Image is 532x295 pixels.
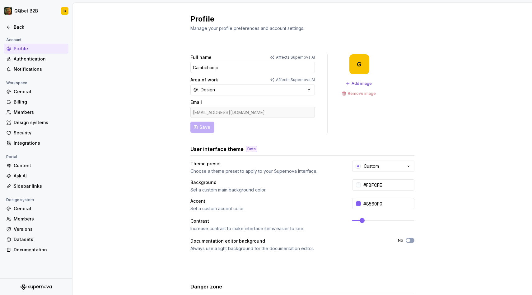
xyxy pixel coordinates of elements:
[190,225,341,232] div: Increase contrast to make interface items easier to see.
[190,238,387,244] div: Documentation editor background
[190,14,407,24] h2: Profile
[14,247,66,253] div: Documentation
[4,171,68,181] a: Ask AI
[276,77,315,82] p: Affects Supernova AI
[4,118,68,128] a: Design systems
[4,107,68,117] a: Members
[190,198,341,204] div: Accent
[4,97,68,107] a: Billing
[190,179,341,186] div: Background
[14,109,66,115] div: Members
[4,204,68,214] a: General
[276,55,315,60] p: Affects Supernova AI
[14,8,38,14] div: QQbet B2B
[4,245,68,255] a: Documentation
[4,138,68,148] a: Integrations
[4,153,20,161] div: Portal
[4,36,24,44] div: Account
[14,99,66,105] div: Billing
[190,187,341,193] div: Set a custom main background color.
[14,119,66,126] div: Design systems
[4,214,68,224] a: Members
[4,235,68,244] a: Datasets
[14,56,66,62] div: Authentication
[14,130,66,136] div: Security
[14,89,66,95] div: General
[352,81,372,86] span: Add image
[398,238,403,243] label: No
[4,64,68,74] a: Notifications
[352,161,414,172] button: Custom
[344,79,375,88] button: Add image
[4,7,12,15] img: 491028fe-7948-47f3-9fb2-82dab60b8b20.png
[4,161,68,171] a: Content
[361,198,414,209] input: #104FC6
[190,206,341,212] div: Set a custom accent color.
[357,62,362,67] div: G
[4,224,68,234] a: Versions
[14,46,66,52] div: Profile
[4,54,68,64] a: Authentication
[4,87,68,97] a: General
[14,216,66,222] div: Members
[14,236,66,243] div: Datasets
[14,183,66,189] div: Sidebar links
[190,99,202,105] label: Email
[14,162,66,169] div: Content
[364,163,379,169] div: Custom
[190,245,387,252] div: Always use a light background for the documentation editor.
[14,24,66,30] div: Back
[4,196,36,204] div: Design system
[14,206,66,212] div: General
[14,140,66,146] div: Integrations
[4,79,30,87] div: Workspace
[14,226,66,232] div: Versions
[190,168,341,174] div: Choose a theme preset to apply to your Supernova interface.
[14,173,66,179] div: Ask AI
[246,146,257,152] div: Beta
[190,26,304,31] span: Manage your profile preferences and account settings.
[190,77,218,83] label: Area of work
[190,283,222,290] h3: Danger zone
[190,218,341,224] div: Contrast
[21,284,52,290] svg: Supernova Logo
[361,179,414,191] input: #FFFFFF
[63,8,66,13] div: G
[190,145,244,153] h3: User interface theme
[4,181,68,191] a: Sidebar links
[4,44,68,54] a: Profile
[4,22,68,32] a: Back
[14,66,66,72] div: Notifications
[1,4,71,18] button: QQbet B2BG
[190,54,212,60] label: Full name
[201,87,215,93] div: Design
[190,161,341,167] div: Theme preset
[4,128,68,138] a: Security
